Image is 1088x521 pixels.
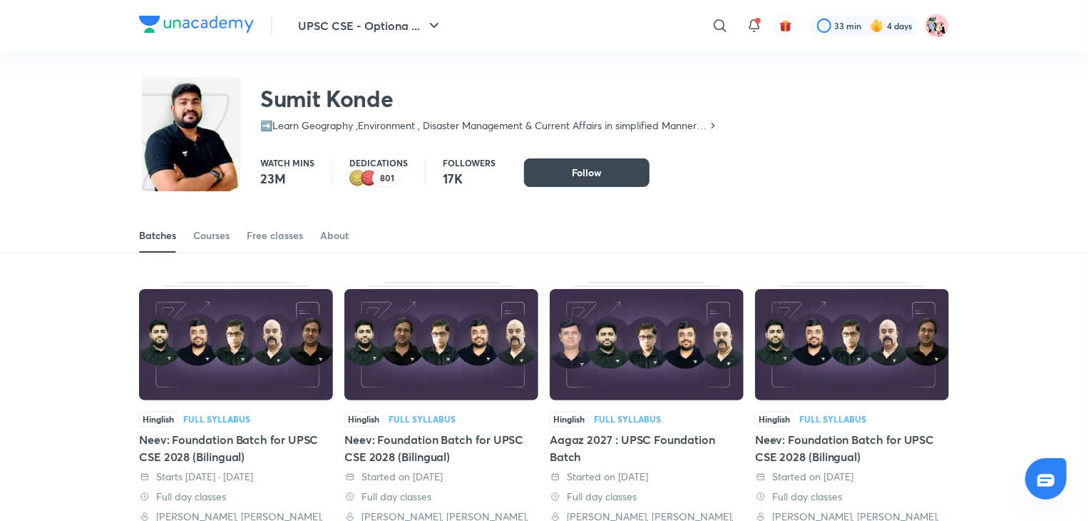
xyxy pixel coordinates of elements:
p: Watch mins [260,158,314,167]
button: Follow [524,158,650,187]
div: Starts in 4 days · 9 Sep 2025 [139,470,333,484]
img: class [142,80,240,209]
div: Full Syllabus [594,415,661,423]
div: Batches [139,228,176,243]
a: Free classes [247,218,303,253]
img: Company Logo [139,16,254,33]
div: Courses [193,228,230,243]
p: 17K [443,170,496,187]
div: Full Syllabus [799,415,866,423]
div: Started on 16 Aug 2025 [755,470,949,484]
div: Aagaz 2027 : UPSC Foundation Batch [550,431,744,465]
div: Started on 30 Aug 2025 [344,470,538,484]
img: Thumbnail [344,289,538,400]
img: educator badge2 [349,170,366,187]
div: Full Syllabus [183,415,250,423]
img: Thumbnail [550,289,744,400]
span: Follow [572,166,602,180]
img: avatar [779,19,792,32]
span: Hinglish [344,411,383,427]
div: Neev: Foundation Batch for UPSC CSE 2028 (Bilingual) [755,431,949,465]
a: Courses [193,218,230,253]
p: 23M [260,170,314,187]
span: Hinglish [755,411,794,427]
p: Dedications [349,158,408,167]
div: Full day classes [755,490,949,504]
a: Batches [139,218,176,253]
div: Full day classes [550,490,744,504]
span: Hinglish [139,411,178,427]
div: Free classes [247,228,303,243]
a: About [320,218,349,253]
img: Thumbnail [755,289,949,400]
p: Followers [443,158,496,167]
div: Full Syllabus [389,415,456,423]
h2: Sumit Konde [260,84,719,113]
div: Full day classes [344,490,538,504]
a: Company Logo [139,16,254,36]
p: ➡️Learn Geography ,Environment , Disaster Management & Current Affairs in simplified Manner with ... [260,118,707,133]
p: 801 [380,173,394,183]
button: UPSC CSE - Optiona ... [289,11,451,40]
img: TANVI CHATURVEDI [925,14,949,38]
div: Neev: Foundation Batch for UPSC CSE 2028 (Bilingual) [344,431,538,465]
button: avatar [774,14,797,37]
span: Hinglish [550,411,588,427]
div: About [320,228,349,243]
img: streak [870,19,884,33]
div: Started on 30 Aug 2025 [550,470,744,484]
img: Thumbnail [139,289,333,400]
img: educator badge1 [361,170,378,187]
div: Neev: Foundation Batch for UPSC CSE 2028 (Bilingual) [139,431,333,465]
div: Full day classes [139,490,333,504]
